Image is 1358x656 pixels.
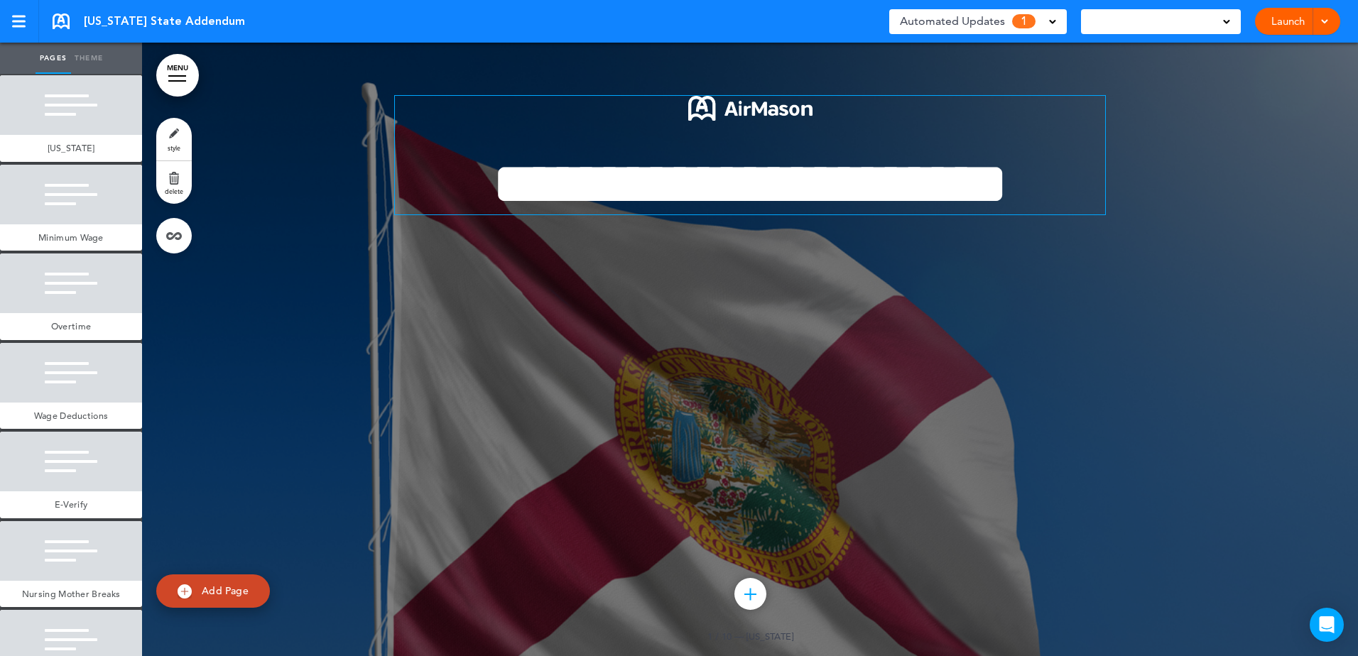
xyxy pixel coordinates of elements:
[48,142,95,154] span: [US_STATE]
[178,584,192,598] img: add.svg
[84,13,245,29] span: [US_STATE] State Addendum
[168,143,180,152] span: style
[1266,8,1310,35] a: Launch
[900,11,1005,31] span: Automated Updates
[734,630,744,642] span: —
[202,584,249,597] span: Add Page
[1310,608,1344,642] div: Open Intercom Messenger
[156,54,199,97] a: MENU
[55,498,87,510] span: E-Verify
[51,320,91,332] span: Overtime
[156,118,192,160] a: style
[22,588,120,600] span: Nursing Mother Breaks
[746,630,793,642] span: [US_STATE]
[688,96,813,121] img: 1722553576973-Airmason_logo_White.png
[36,43,71,74] a: Pages
[156,574,270,608] a: Add Page
[165,187,183,195] span: delete
[1012,14,1036,28] span: 1
[71,43,107,74] a: Theme
[707,630,732,642] span: 1 / 10
[34,410,109,422] span: Wage Deductions
[156,161,192,204] a: delete
[38,231,104,244] span: Minimum Wage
